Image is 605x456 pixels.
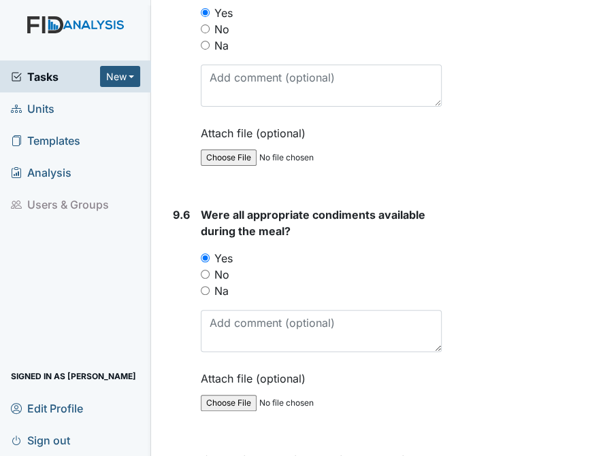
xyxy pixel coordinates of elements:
input: Na [201,41,210,50]
label: Yes [214,250,233,266]
input: No [201,270,210,279]
label: Na [214,283,229,299]
span: Edit Profile [11,398,83,419]
span: Templates [11,130,80,151]
label: Attach file (optional) [201,118,311,141]
label: 9.6 [173,207,190,223]
input: No [201,24,210,33]
button: New [100,66,141,87]
span: Sign out [11,429,70,451]
a: Tasks [11,69,100,85]
input: Na [201,286,210,295]
span: Units [11,98,54,119]
span: Signed in as [PERSON_NAME] [11,366,136,387]
input: Yes [201,8,210,17]
label: No [214,266,229,283]
input: Yes [201,253,210,262]
label: Attach file (optional) [201,363,311,387]
label: Yes [214,5,233,21]
span: Analysis [11,162,71,183]
label: Na [214,37,229,54]
span: Were all appropriate condiments available during the meal? [201,208,425,238]
label: No [214,21,229,37]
